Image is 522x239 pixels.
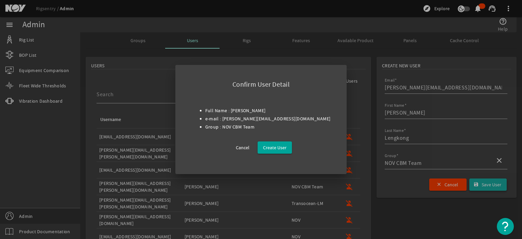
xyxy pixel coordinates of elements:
[205,106,331,115] li: Full Name : [PERSON_NAME]
[224,73,298,93] div: Confirm User Detail
[497,218,514,235] button: Open Resource Center
[236,143,249,152] span: Cancel
[230,141,255,154] button: Cancel
[205,123,331,131] li: Group : NOV CBM Team
[263,143,286,152] span: Create User
[258,141,292,154] button: Create User
[205,115,331,123] li: e-mail : [PERSON_NAME][EMAIL_ADDRESS][DOMAIN_NAME]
